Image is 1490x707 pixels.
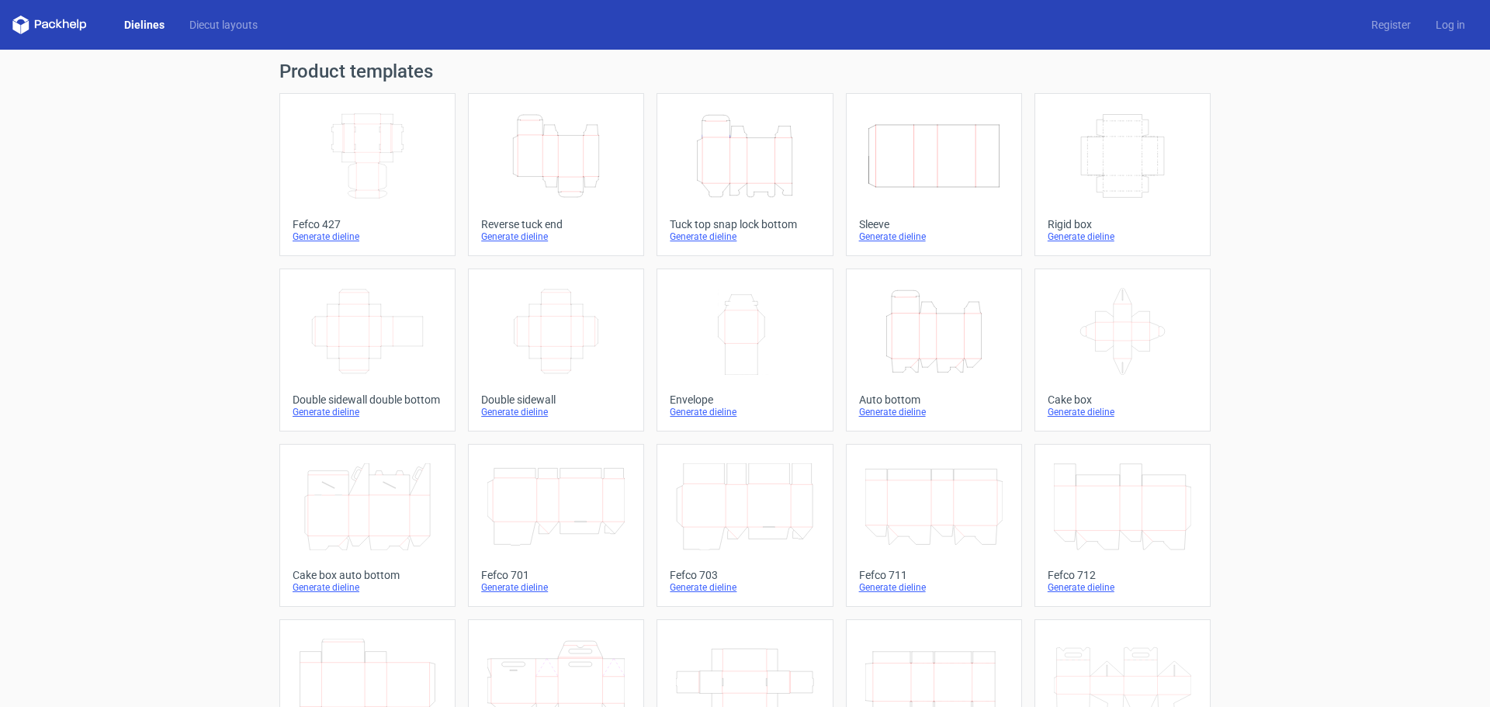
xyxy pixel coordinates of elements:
[481,393,631,406] div: Double sidewall
[1048,393,1197,406] div: Cake box
[846,269,1022,431] a: Auto bottomGenerate dieline
[657,269,833,431] a: EnvelopeGenerate dieline
[293,581,442,594] div: Generate dieline
[670,406,819,418] div: Generate dieline
[1034,93,1211,256] a: Rigid boxGenerate dieline
[1048,230,1197,243] div: Generate dieline
[670,581,819,594] div: Generate dieline
[279,62,1211,81] h1: Product templates
[481,569,631,581] div: Fefco 701
[279,269,456,431] a: Double sidewall double bottomGenerate dieline
[468,93,644,256] a: Reverse tuck endGenerate dieline
[670,569,819,581] div: Fefco 703
[859,406,1009,418] div: Generate dieline
[481,406,631,418] div: Generate dieline
[670,218,819,230] div: Tuck top snap lock bottom
[481,581,631,594] div: Generate dieline
[657,444,833,607] a: Fefco 703Generate dieline
[1048,581,1197,594] div: Generate dieline
[481,218,631,230] div: Reverse tuck end
[859,230,1009,243] div: Generate dieline
[481,230,631,243] div: Generate dieline
[670,230,819,243] div: Generate dieline
[468,269,644,431] a: Double sidewallGenerate dieline
[1048,569,1197,581] div: Fefco 712
[293,218,442,230] div: Fefco 427
[112,17,177,33] a: Dielines
[1423,17,1478,33] a: Log in
[1359,17,1423,33] a: Register
[279,93,456,256] a: Fefco 427Generate dieline
[846,444,1022,607] a: Fefco 711Generate dieline
[657,93,833,256] a: Tuck top snap lock bottomGenerate dieline
[846,93,1022,256] a: SleeveGenerate dieline
[468,444,644,607] a: Fefco 701Generate dieline
[859,581,1009,594] div: Generate dieline
[670,393,819,406] div: Envelope
[293,406,442,418] div: Generate dieline
[1034,444,1211,607] a: Fefco 712Generate dieline
[1048,218,1197,230] div: Rigid box
[293,393,442,406] div: Double sidewall double bottom
[1034,269,1211,431] a: Cake boxGenerate dieline
[293,569,442,581] div: Cake box auto bottom
[859,569,1009,581] div: Fefco 711
[293,230,442,243] div: Generate dieline
[177,17,270,33] a: Diecut layouts
[279,444,456,607] a: Cake box auto bottomGenerate dieline
[1048,406,1197,418] div: Generate dieline
[859,393,1009,406] div: Auto bottom
[859,218,1009,230] div: Sleeve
